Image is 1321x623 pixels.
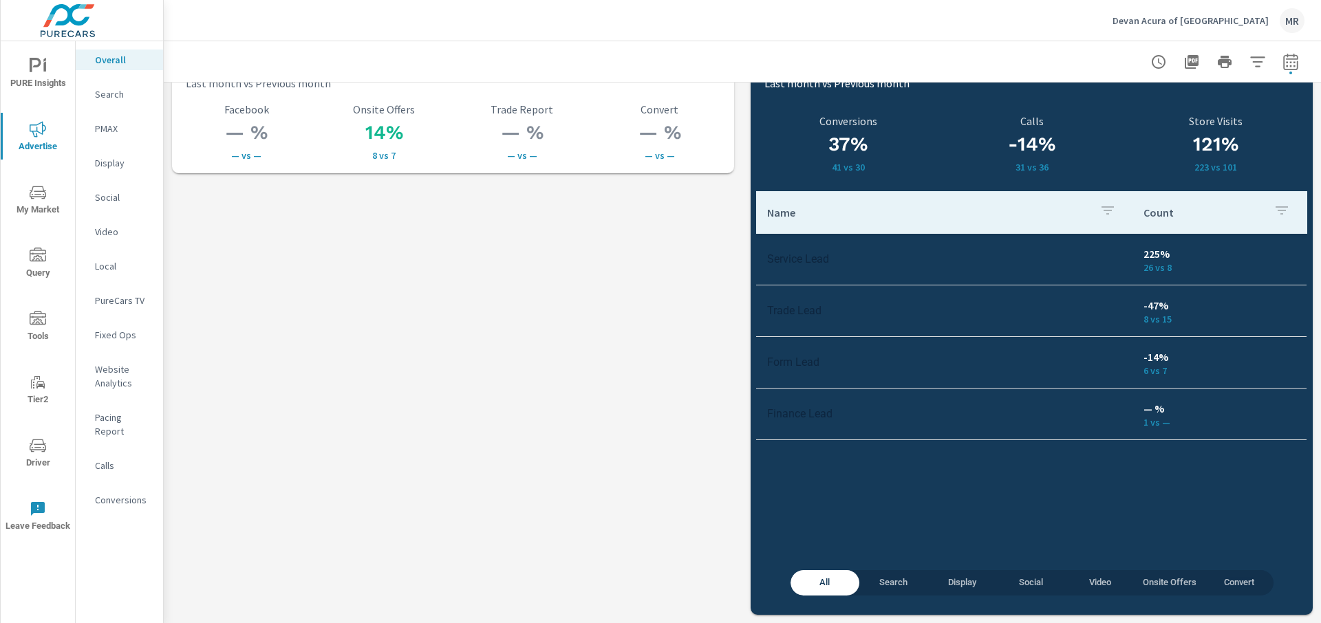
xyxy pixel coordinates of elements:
[76,407,163,441] div: Pacing Report
[1113,14,1269,27] p: Devan Acura of [GEOGRAPHIC_DATA]
[599,103,720,116] p: Convert
[5,121,71,155] span: Advertise
[756,241,1132,276] td: Service Lead
[95,411,152,438] p: Pacing Report
[462,121,583,144] h3: — %
[95,156,152,170] p: Display
[186,75,331,91] p: Last month vs Previous month
[95,493,152,507] p: Conversions
[5,501,71,534] span: Leave Feedback
[1213,575,1265,591] span: Convert
[76,153,163,173] div: Display
[95,259,152,273] p: Local
[5,184,71,218] span: My Market
[1143,575,1196,591] span: Onsite Offers
[76,84,163,105] div: Search
[756,293,1132,328] td: Trade Lead
[756,396,1132,431] td: Finance Lead
[1143,262,1296,273] p: 26 vs 8
[868,575,920,591] span: Search
[95,190,152,204] p: Social
[5,374,71,408] span: Tier2
[1277,48,1304,76] button: Select Date Range
[95,122,152,135] p: PMAX
[186,103,307,116] p: Facebook
[95,225,152,239] p: Video
[1074,575,1126,591] span: Video
[948,115,1115,127] p: Calls
[756,345,1132,380] td: Form Lead
[95,53,152,67] p: Overall
[1143,365,1296,376] p: 6 vs 7
[76,50,163,70] div: Overall
[1244,48,1271,76] button: Apply Filters
[1143,349,1296,365] p: -14%
[599,121,720,144] h3: — %
[764,133,932,156] h3: 37%
[76,256,163,276] div: Local
[76,325,163,345] div: Fixed Ops
[76,221,163,242] div: Video
[95,459,152,472] p: Calls
[462,103,583,116] p: Trade Report
[1005,575,1057,591] span: Social
[323,150,444,161] p: 8 vs 7
[1211,48,1238,76] button: Print Report
[5,437,71,471] span: Driver
[1,41,75,547] div: nav menu
[323,103,444,116] p: Onsite Offers
[1124,115,1307,127] p: Store Visits
[1143,206,1263,219] p: Count
[95,87,152,101] p: Search
[5,58,71,91] span: PURE Insights
[76,187,163,208] div: Social
[599,150,720,161] p: — vs —
[186,121,307,144] h3: — %
[1280,8,1304,33] div: MR
[76,118,163,139] div: PMAX
[1178,48,1205,76] button: "Export Report to PDF"
[764,162,932,173] p: 41 vs 30
[95,328,152,342] p: Fixed Ops
[948,162,1115,173] p: 31 vs 36
[948,133,1115,156] h3: -14%
[1124,162,1307,173] p: 223 vs 101
[76,490,163,510] div: Conversions
[76,290,163,311] div: PureCars TV
[1143,400,1296,417] p: — %
[5,248,71,281] span: Query
[186,150,307,161] p: — vs —
[1143,245,1296,262] p: 225%
[95,362,152,390] p: Website Analytics
[936,575,989,591] span: Display
[5,311,71,345] span: Tools
[323,121,444,144] h3: 14%
[1124,133,1307,156] h3: 121%
[462,150,583,161] p: — vs —
[799,575,851,591] span: All
[1143,417,1296,428] p: 1 vs —
[76,455,163,476] div: Calls
[767,206,1088,219] p: Name
[764,115,932,127] p: Conversions
[95,294,152,307] p: PureCars TV
[1143,314,1296,325] p: 8 vs 15
[1143,297,1296,314] p: -47%
[764,75,910,91] p: Last month vs Previous month
[76,359,163,393] div: Website Analytics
